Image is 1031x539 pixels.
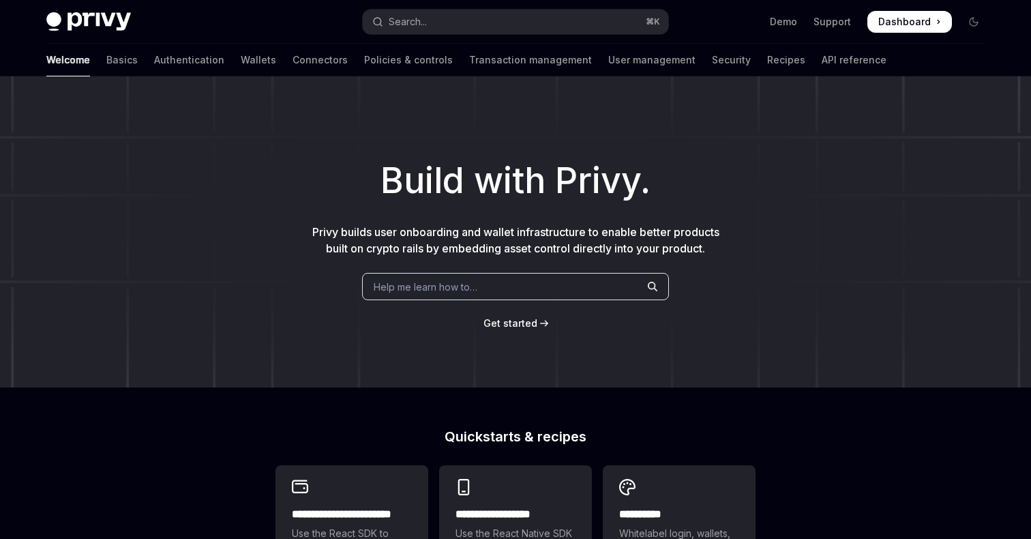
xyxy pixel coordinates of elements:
span: Privy builds user onboarding and wallet infrastructure to enable better products built on crypto ... [312,225,719,255]
a: Dashboard [867,11,952,33]
div: Search... [389,14,427,30]
a: Connectors [293,44,348,76]
h1: Build with Privy. [22,154,1009,207]
a: Support [813,15,851,29]
button: Open search [363,10,668,34]
span: ⌘ K [646,16,660,27]
a: Authentication [154,44,224,76]
button: Toggle dark mode [963,11,985,33]
a: Basics [106,44,138,76]
a: Policies & controls [364,44,453,76]
span: Help me learn how to… [374,280,477,294]
a: User management [608,44,696,76]
a: Get started [483,317,537,330]
span: Dashboard [878,15,931,29]
img: dark logo [46,12,131,31]
a: Security [712,44,751,76]
a: API reference [822,44,886,76]
a: Welcome [46,44,90,76]
span: Get started [483,317,537,329]
h2: Quickstarts & recipes [275,430,756,443]
a: Wallets [241,44,276,76]
a: Recipes [767,44,805,76]
a: Transaction management [469,44,592,76]
a: Demo [770,15,797,29]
